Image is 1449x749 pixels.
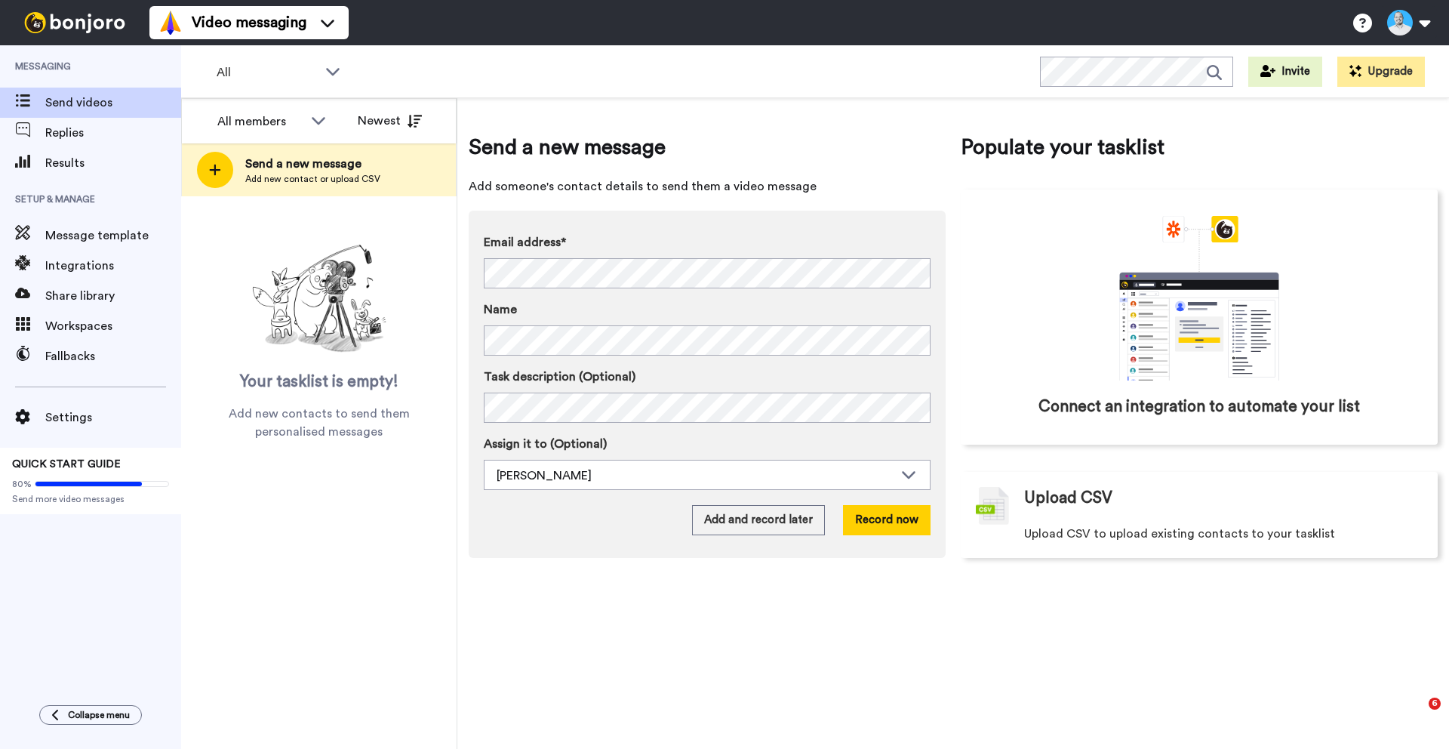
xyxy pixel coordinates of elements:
span: Send a new message [245,155,380,173]
span: Integrations [45,257,181,275]
div: animation [1086,216,1312,381]
iframe: Intercom live chat [1398,698,1434,734]
img: ready-set-action.png [244,239,395,359]
span: Video messaging [192,12,306,33]
span: Workspaces [45,317,181,335]
div: All members [217,113,303,131]
button: Invite [1248,57,1322,87]
span: QUICK START GUIDE [12,459,121,470]
span: Populate your tasklist [961,132,1438,162]
span: Settings [45,408,181,427]
span: Results [45,154,181,172]
span: Replies [45,124,181,142]
span: Share library [45,287,181,305]
span: Message template [45,227,181,245]
span: 80% [12,478,32,490]
span: Upload CSV to upload existing contacts to your tasklist [1024,525,1335,543]
button: Upgrade [1337,57,1425,87]
span: Add someone's contact details to send them a video message [469,177,946,196]
span: All [217,63,318,82]
img: vm-color.svg [158,11,183,35]
label: Task description (Optional) [484,368,931,386]
div: [PERSON_NAME] [497,467,894,485]
label: Email address* [484,233,931,251]
img: bj-logo-header-white.svg [18,12,131,33]
span: Upload CSV [1024,487,1112,510]
span: Connect an integration to automate your list [1038,396,1360,418]
button: Record now [843,505,931,535]
button: Add and record later [692,505,825,535]
span: Add new contacts to send them personalised messages [204,405,434,441]
button: Newest [346,106,433,136]
span: Your tasklist is empty! [240,371,398,393]
span: Add new contact or upload CSV [245,173,380,185]
img: csv-grey.png [976,487,1009,525]
span: Send videos [45,94,181,112]
span: Fallbacks [45,347,181,365]
button: Collapse menu [39,705,142,725]
span: 6 [1429,698,1441,710]
label: Assign it to (Optional) [484,435,931,453]
span: Name [484,301,517,319]
span: Send more video messages [12,493,169,505]
span: Send a new message [469,132,946,162]
span: Collapse menu [68,709,130,721]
